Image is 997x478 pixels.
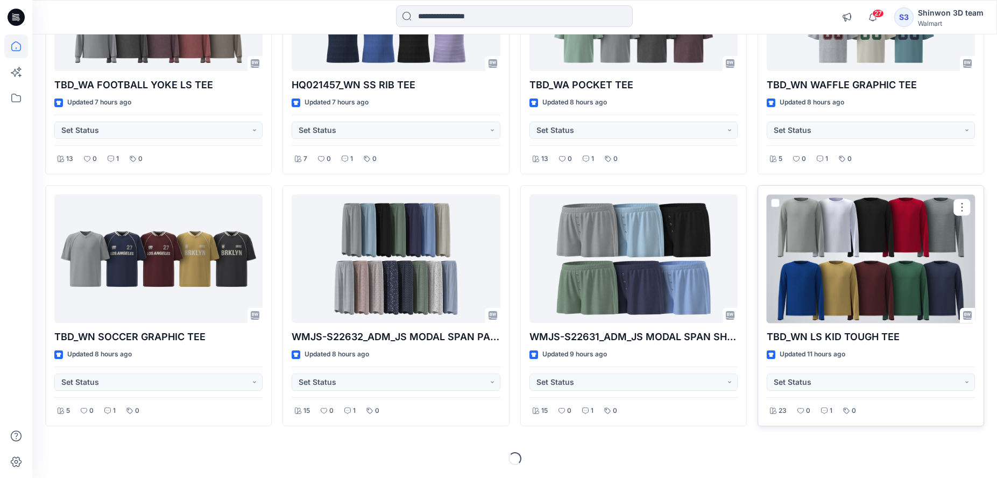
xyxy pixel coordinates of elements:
[779,153,782,165] p: 5
[292,194,500,323] a: WMJS-S22632_ADM_JS MODAL SPAN PANTS
[89,405,94,417] p: 0
[567,405,571,417] p: 0
[802,153,806,165] p: 0
[613,405,617,417] p: 0
[93,153,97,165] p: 0
[305,349,369,360] p: Updated 8 hours ago
[542,97,607,108] p: Updated 8 hours ago
[825,153,828,165] p: 1
[852,405,856,417] p: 0
[54,194,263,323] a: TBD_WN SOCCER GRAPHIC TEE
[872,9,884,18] span: 27
[292,78,500,93] p: HQ021457_WN SS RIB TEE
[529,78,738,93] p: TBD_WA POCKET TEE
[67,349,132,360] p: Updated 8 hours ago
[303,405,310,417] p: 15
[780,349,845,360] p: Updated 11 hours ago
[613,153,618,165] p: 0
[591,153,594,165] p: 1
[305,97,369,108] p: Updated 7 hours ago
[66,153,73,165] p: 13
[541,153,548,165] p: 13
[591,405,593,417] p: 1
[116,153,119,165] p: 1
[67,97,131,108] p: Updated 7 hours ago
[847,153,852,165] p: 0
[918,6,984,19] div: Shinwon 3D team
[135,405,139,417] p: 0
[292,329,500,345] p: WMJS-S22632_ADM_JS MODAL SPAN PANTS
[113,405,116,417] p: 1
[350,153,353,165] p: 1
[780,97,844,108] p: Updated 8 hours ago
[303,153,307,165] p: 7
[767,329,975,345] p: TBD_WN LS KID TOUGH TEE
[830,405,832,417] p: 1
[529,329,738,345] p: WMJS-S22631_ADM_JS MODAL SPAN SHORTS
[329,405,334,417] p: 0
[375,405,379,417] p: 0
[353,405,356,417] p: 1
[541,405,548,417] p: 15
[138,153,143,165] p: 0
[372,153,377,165] p: 0
[542,349,607,360] p: Updated 9 hours ago
[568,153,572,165] p: 0
[779,405,787,417] p: 23
[894,8,914,27] div: S3
[327,153,331,165] p: 0
[767,194,975,323] a: TBD_WN LS KID TOUGH TEE
[54,78,263,93] p: TBD_WA FOOTBALL YOKE LS TEE
[806,405,810,417] p: 0
[54,329,263,345] p: TBD_WN SOCCER GRAPHIC TEE
[529,194,738,323] a: WMJS-S22631_ADM_JS MODAL SPAN SHORTS
[66,405,70,417] p: 5
[918,19,984,27] div: Walmart
[767,78,975,93] p: TBD_WN WAFFLE GRAPHIC TEE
